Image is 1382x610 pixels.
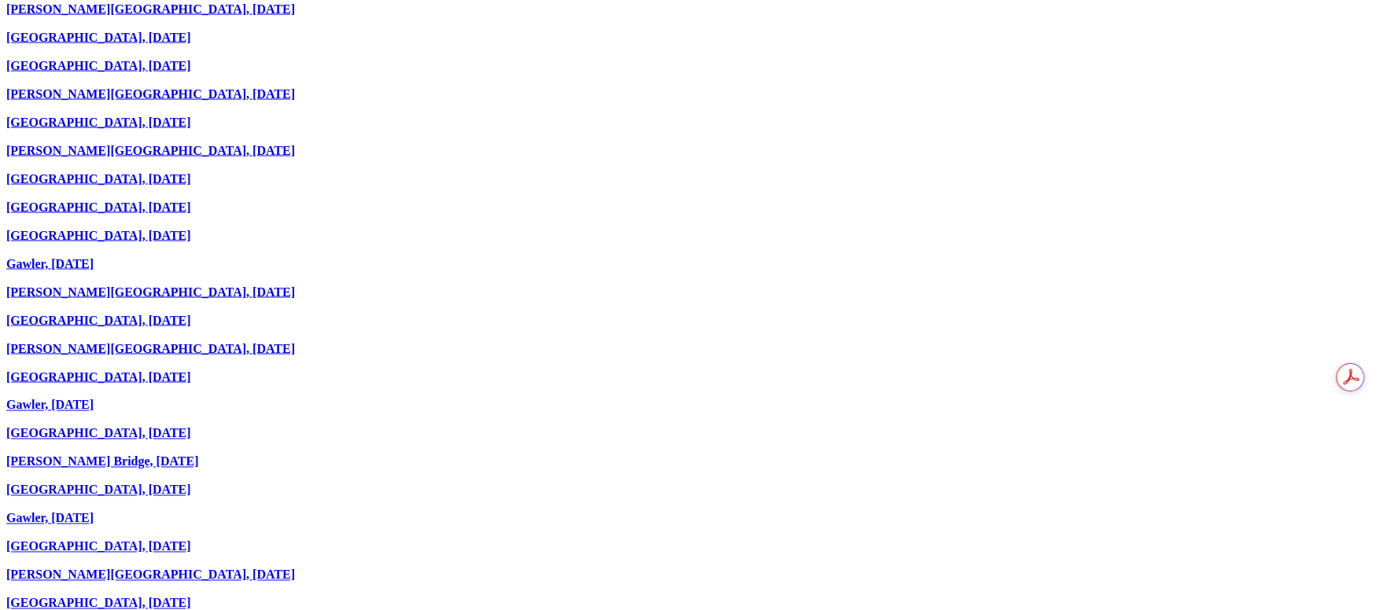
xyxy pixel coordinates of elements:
[6,483,191,497] a: [GEOGRAPHIC_DATA], [DATE]
[6,427,191,440] a: [GEOGRAPHIC_DATA], [DATE]
[6,172,191,186] a: [GEOGRAPHIC_DATA], [DATE]
[6,59,191,72] a: [GEOGRAPHIC_DATA], [DATE]
[6,285,295,299] a: [PERSON_NAME][GEOGRAPHIC_DATA], [DATE]
[6,370,191,384] a: [GEOGRAPHIC_DATA], [DATE]
[6,87,295,101] a: [PERSON_NAME][GEOGRAPHIC_DATA], [DATE]
[6,200,191,214] a: [GEOGRAPHIC_DATA], [DATE]
[6,257,94,270] a: Gawler, [DATE]
[6,597,191,610] a: [GEOGRAPHIC_DATA], [DATE]
[6,342,295,355] a: [PERSON_NAME][GEOGRAPHIC_DATA], [DATE]
[6,540,191,553] a: [GEOGRAPHIC_DATA], [DATE]
[6,314,191,327] a: [GEOGRAPHIC_DATA], [DATE]
[6,31,191,44] a: [GEOGRAPHIC_DATA], [DATE]
[6,229,191,242] a: [GEOGRAPHIC_DATA], [DATE]
[6,399,94,412] a: Gawler, [DATE]
[6,2,295,16] a: [PERSON_NAME][GEOGRAPHIC_DATA], [DATE]
[6,568,295,582] a: [PERSON_NAME][GEOGRAPHIC_DATA], [DATE]
[6,455,199,469] a: [PERSON_NAME] Bridge, [DATE]
[6,144,295,157] a: [PERSON_NAME][GEOGRAPHIC_DATA], [DATE]
[6,116,191,129] a: [GEOGRAPHIC_DATA], [DATE]
[6,512,94,525] a: Gawler, [DATE]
